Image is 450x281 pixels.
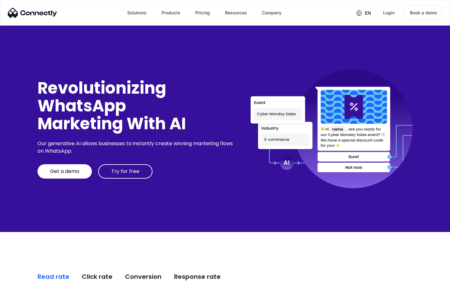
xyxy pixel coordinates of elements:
a: Pricing [190,5,215,20]
div: Read rate [37,272,69,281]
div: Try for free [111,168,139,175]
div: Solutions [127,8,147,17]
img: Connectly Logo [8,8,57,18]
div: en [365,9,371,17]
a: Try for free [98,164,152,179]
div: Get a demo [50,168,79,175]
a: Login [378,5,400,20]
a: Book a demo [405,6,442,20]
div: Our generative AI allows businesses to instantly create winning marketing flows on WhatsApp. [37,140,235,155]
div: Resources [225,8,247,17]
div: Login [383,8,395,17]
div: Revolutionizing WhatsApp Marketing With AI [37,79,235,133]
div: Click rate [82,272,112,281]
div: Response rate [174,272,221,281]
div: Pricing [195,8,210,17]
div: Products [162,8,180,17]
div: Conversion [125,272,162,281]
div: Company [262,8,282,17]
a: Get a demo [37,164,92,179]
